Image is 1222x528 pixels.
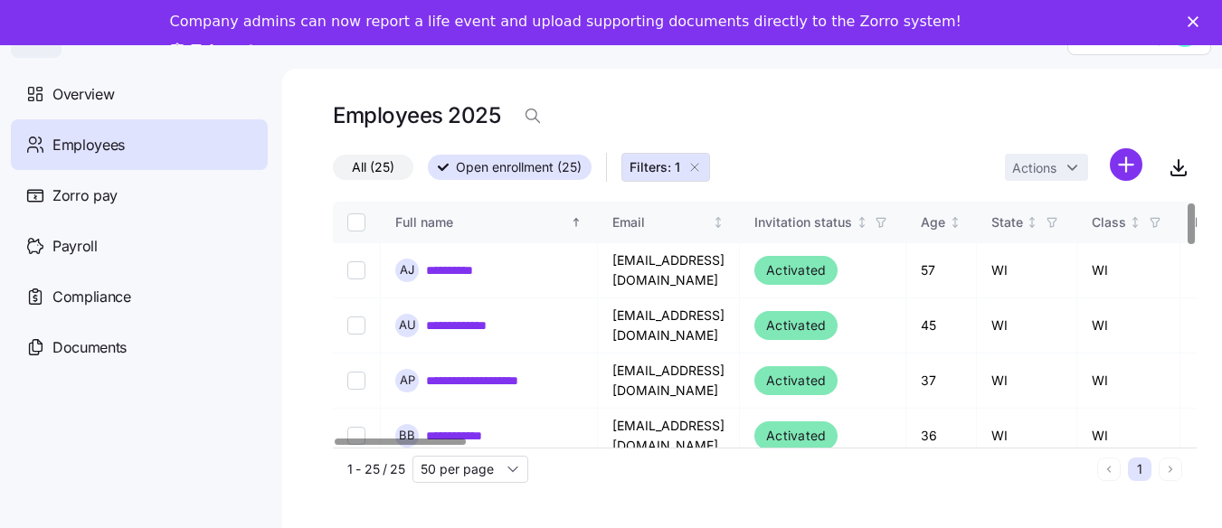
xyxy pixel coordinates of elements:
[52,184,118,207] span: Zorro pay
[906,243,977,298] td: 57
[395,212,567,232] div: Full name
[1077,243,1180,298] td: WI
[11,221,268,271] a: Payroll
[991,212,1023,232] div: State
[347,372,365,390] input: Select record 3
[598,409,740,464] td: [EMAIL_ADDRESS][DOMAIN_NAME]
[1077,202,1180,243] th: ClassNot sorted
[347,316,365,335] input: Select record 2
[333,101,500,129] h1: Employees 2025
[1005,154,1088,181] button: Actions
[612,212,709,232] div: Email
[11,69,268,119] a: Overview
[400,374,415,386] span: A P
[1128,457,1151,481] button: 1
[170,42,283,61] a: Take a tour
[598,298,740,354] td: [EMAIL_ADDRESS][DOMAIN_NAME]
[977,243,1077,298] td: WI
[352,156,394,179] span: All (25)
[1077,354,1180,409] td: WI
[170,13,961,31] div: Company admins can now report a life event and upload supporting documents directly to the Zorro ...
[1159,457,1182,481] button: Next page
[456,156,582,179] span: Open enrollment (25)
[1097,457,1121,481] button: Previous page
[921,212,945,232] div: Age
[52,286,131,308] span: Compliance
[52,235,98,258] span: Payroll
[570,216,583,229] div: Sorted ascending
[949,216,961,229] div: Not sorted
[766,370,826,391] span: Activated
[1129,216,1141,229] div: Not sorted
[977,409,1077,464] td: WI
[598,202,740,243] th: EmailNot sorted
[621,153,710,182] button: Filters: 1
[347,213,365,231] input: Select all records
[906,354,977,409] td: 37
[52,83,114,106] span: Overview
[1092,212,1126,232] div: Class
[52,336,127,359] span: Documents
[400,264,414,276] span: A J
[347,427,365,445] input: Select record 4
[399,319,416,331] span: A U
[381,202,598,243] th: Full nameSorted ascending
[347,261,365,279] input: Select record 1
[766,425,826,447] span: Activated
[712,216,725,229] div: Not sorted
[1077,409,1180,464] td: WI
[1077,298,1180,354] td: WI
[399,429,415,441] span: B B
[977,354,1077,409] td: WI
[598,243,740,298] td: [EMAIL_ADDRESS][DOMAIN_NAME]
[740,202,906,243] th: Invitation statusNot sorted
[1012,162,1056,174] span: Actions
[906,202,977,243] th: AgeNot sorted
[906,298,977,354] td: 45
[766,259,826,281] span: Activated
[11,322,268,372] a: Documents
[977,202,1077,243] th: StateNot sorted
[630,158,680,176] span: Filters: 1
[766,315,826,336] span: Activated
[1110,148,1142,181] svg: add icon
[977,298,1077,354] td: WI
[906,409,977,464] td: 36
[11,119,268,170] a: Employees
[347,460,405,478] span: 1 - 25 / 25
[1188,16,1206,27] div: Close
[1026,216,1038,229] div: Not sorted
[11,170,268,221] a: Zorro pay
[856,216,868,229] div: Not sorted
[52,134,125,156] span: Employees
[11,271,268,322] a: Compliance
[598,354,740,409] td: [EMAIL_ADDRESS][DOMAIN_NAME]
[754,212,852,232] div: Invitation status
